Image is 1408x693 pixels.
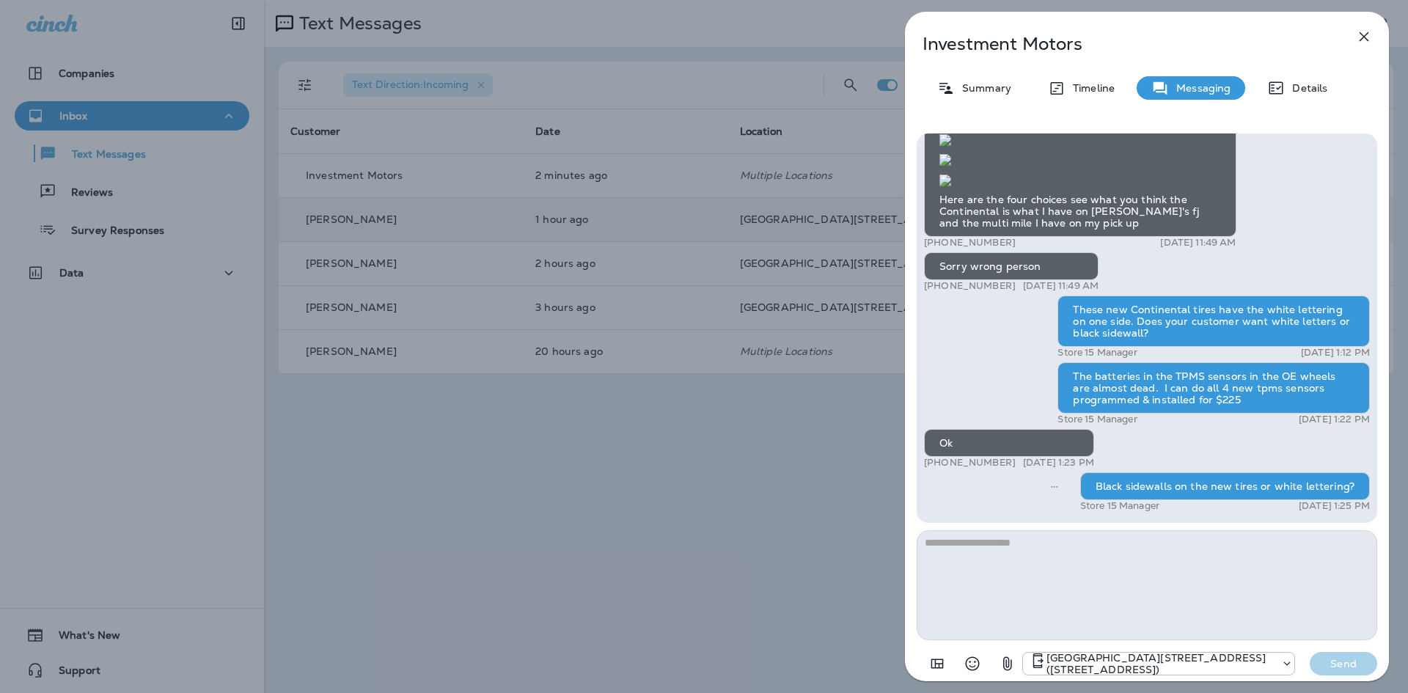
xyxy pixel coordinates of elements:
[1046,652,1274,675] p: [GEOGRAPHIC_DATA][STREET_ADDRESS] ([STREET_ADDRESS])
[1023,457,1094,469] p: [DATE] 1:23 PM
[1023,652,1294,675] div: +1 (402) 891-8464
[924,429,1094,457] div: Ok
[1169,82,1231,94] p: Messaging
[1023,280,1099,292] p: [DATE] 11:49 AM
[924,237,1016,249] p: [PHONE_NUMBER]
[923,649,952,678] button: Add in a premade template
[1160,237,1236,249] p: [DATE] 11:49 AM
[1051,479,1058,492] span: Sent
[924,252,1099,280] div: Sorry wrong person
[1066,82,1115,94] p: Timeline
[1080,500,1159,512] p: Store 15 Manager
[1299,414,1370,425] p: [DATE] 1:22 PM
[1301,347,1370,359] p: [DATE] 1:12 PM
[924,105,1236,237] div: Here are the four choices see what you think the Continental is what I have on [PERSON_NAME]'s fj...
[1057,347,1137,359] p: Store 15 Manager
[939,154,951,166] img: twilio-download
[1057,362,1370,414] div: The batteries in the TPMS sensors in the OE wheels are almost dead. I can do all 4 new tpms senso...
[924,280,1016,292] p: [PHONE_NUMBER]
[955,82,1011,94] p: Summary
[939,175,951,186] img: twilio-download
[1285,82,1327,94] p: Details
[923,34,1323,54] p: Investment Motors
[958,649,987,678] button: Select an emoji
[924,457,1016,469] p: [PHONE_NUMBER]
[1057,296,1370,347] div: These new Continental tires have the white lettering on one side. Does your customer want white l...
[939,134,951,146] img: twilio-download
[1299,500,1370,512] p: [DATE] 1:25 PM
[1057,414,1137,425] p: Store 15 Manager
[1080,472,1370,500] div: Black sidewalls on the new tires or white lettering?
